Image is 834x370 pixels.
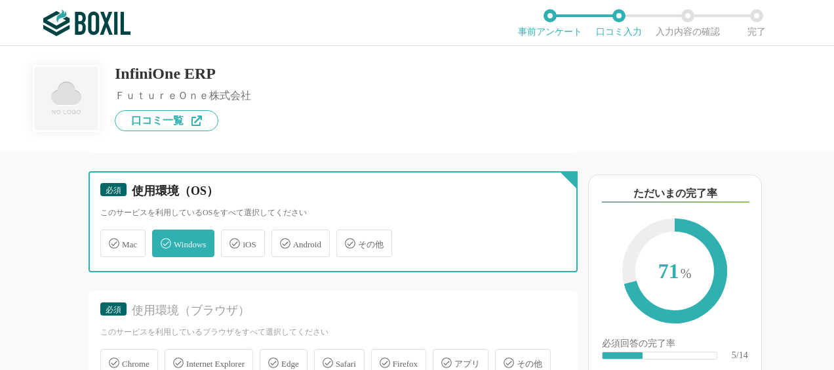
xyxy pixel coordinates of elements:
div: 使用環境（OS） [132,183,551,199]
span: Android [293,239,321,249]
span: % [681,266,692,281]
div: ​ [603,352,643,359]
span: アプリ [454,359,480,369]
img: ボクシルSaaS_ロゴ [43,10,130,36]
div: ただいまの完了率 [602,186,749,203]
span: Internet Explorer [186,359,245,369]
div: ＦｕｔｕｒｅＯｎｅ株式会社 [115,91,251,101]
li: 入力内容の確認 [653,9,722,37]
span: 71 [635,232,714,313]
li: 口コミ入力 [584,9,653,37]
div: 5/14 [732,351,748,360]
div: 必須回答の完了率 [602,339,748,351]
span: iOS [243,239,256,249]
span: Chrome [122,359,149,369]
li: 完了 [722,9,791,37]
div: InfiniOne ERP [115,66,251,81]
span: Edge [281,359,299,369]
li: 事前アンケート [515,9,584,37]
span: Firefox [393,359,418,369]
div: このサービスを利用しているOSをすべて選択してください [100,207,566,218]
span: Windows [174,239,206,249]
span: 必須 [106,186,121,195]
span: Safari [336,359,356,369]
span: 口コミ一覧 [131,115,184,126]
div: 使用環境（ブラウザ） [132,302,551,319]
span: その他 [517,359,542,369]
span: Mac [122,239,137,249]
a: 口コミ一覧 [115,110,218,131]
div: このサービスを利用しているブラウザをすべて選択してください [100,327,566,338]
span: その他 [358,239,384,249]
span: 必須 [106,305,121,314]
